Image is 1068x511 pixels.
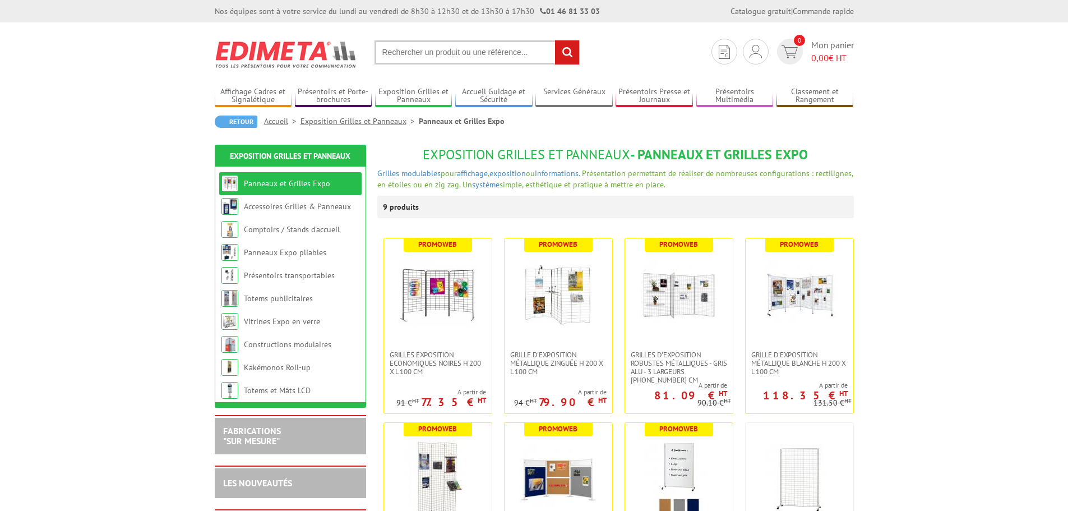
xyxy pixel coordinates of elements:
a: Kakémonos Roll-up [244,362,311,372]
a: Services Généraux [535,87,613,105]
span: Grilles d'exposition robustes métalliques - gris alu - 3 largeurs [PHONE_NUMBER] cm [631,351,727,384]
img: Grilles d'exposition robustes métalliques - gris alu - 3 largeurs 70-100-120 cm [640,255,718,334]
sup: HT [478,395,486,405]
a: Présentoirs Presse et Journaux [616,87,693,105]
li: Panneaux et Grilles Expo [419,116,505,127]
img: Grille d'exposition métallique blanche H 200 x L 100 cm [760,255,839,334]
a: Constructions modulaires [244,339,331,349]
a: Exposition Grilles et Panneaux [375,87,452,105]
span: € HT [811,52,854,65]
img: Accessoires Grilles & Panneaux [221,198,238,215]
span: Exposition Grilles et Panneaux [423,146,630,163]
div: Nos équipes sont à votre service du lundi au vendredi de 8h30 à 12h30 et de 13h30 à 17h30 [215,6,600,17]
img: Kakémonos Roll-up [221,359,238,376]
a: Comptoirs / Stands d'accueil [244,224,340,234]
span: Grille d'exposition métallique Zinguée H 200 x L 100 cm [510,351,607,376]
img: Grille d'exposition métallique Zinguée H 200 x L 100 cm [519,255,598,334]
a: modulables [401,168,441,178]
b: Promoweb [780,240,819,249]
p: 79.90 € [539,399,607,406]
a: système [472,179,500,190]
span: 0 [794,35,805,46]
span: Mon panier [811,39,854,65]
strong: 01 46 81 33 03 [540,6,600,16]
h1: - Panneaux et Grilles Expo [377,148,854,162]
img: Comptoirs / Stands d'accueil [221,221,238,238]
a: Présentoirs Multimédia [696,87,774,105]
a: Totems et Mâts LCD [244,385,311,395]
img: Présentoirs transportables [221,267,238,284]
a: exposition [489,168,526,178]
p: 77.35 € [421,399,486,406]
span: A partir de [396,388,486,397]
sup: HT [724,397,731,404]
img: Totems et Mâts LCD [221,382,238,399]
span: A partir de [746,381,848,390]
sup: HT [844,397,852,404]
span: Grille d'exposition métallique blanche H 200 x L 100 cm [751,351,848,376]
a: Commande rapide [793,6,854,16]
b: Promoweb [418,424,457,434]
p: 118.35 € [763,392,848,399]
img: Constructions modulaires [221,336,238,353]
a: Grilles Exposition Economiques Noires H 200 x L 100 cm [384,351,492,376]
span: Grilles Exposition Economiques Noires H 200 x L 100 cm [390,351,486,376]
img: Grilles Exposition Economiques Noires H 200 x L 100 cm [399,255,477,334]
a: Grilles [377,168,399,178]
a: Grille d'exposition métallique blanche H 200 x L 100 cm [746,351,853,376]
img: Panneaux et Grilles Expo [221,175,238,192]
p: 94 € [514,399,537,407]
a: Classement et Rangement [776,87,854,105]
a: affichage [457,168,488,178]
img: Edimeta [215,34,358,75]
b: Promoweb [539,424,577,434]
img: Vitrines Expo en verre [221,313,238,330]
input: Rechercher un produit ou une référence... [375,40,580,65]
a: Totems publicitaires [244,293,313,303]
a: LES NOUVEAUTÉS [223,477,292,489]
span: A partir de [625,381,727,390]
a: FABRICATIONS"Sur Mesure" [223,425,281,446]
div: | [731,6,854,17]
a: Accessoires Grilles & Panneaux [244,201,351,211]
img: Panneaux Expo pliables [221,244,238,261]
sup: HT [530,397,537,404]
img: devis rapide [750,45,762,58]
span: A partir de [514,388,607,397]
b: Promoweb [659,240,698,249]
img: Totems publicitaires [221,290,238,307]
a: Panneaux et Grilles Expo [244,178,330,188]
sup: HT [719,389,727,398]
a: devis rapide 0 Mon panier 0,00€ HT [774,39,854,65]
img: devis rapide [719,45,730,59]
span: pour , ou . Présentation permettant de réaliser de nombreuses configurations : rectilignes, en ét... [377,168,853,190]
sup: HT [839,389,848,398]
p: 131.50 € [813,399,852,407]
a: Grille d'exposition métallique Zinguée H 200 x L 100 cm [505,351,612,376]
a: Vitrines Expo en verre [244,316,320,326]
a: Exposition Grilles et Panneaux [230,151,350,161]
p: 81.09 € [654,392,727,399]
a: Présentoirs transportables [244,270,335,280]
a: informations [535,168,579,178]
b: Promoweb [659,424,698,434]
a: Exposition Grilles et Panneaux [300,116,419,126]
a: Présentoirs et Porte-brochures [295,87,372,105]
a: Affichage Cadres et Signalétique [215,87,292,105]
sup: HT [412,397,419,404]
p: 91 € [396,399,419,407]
a: Catalogue gratuit [731,6,791,16]
a: Panneaux Expo pliables [244,247,326,257]
span: 0,00 [811,52,829,63]
b: Promoweb [418,240,457,249]
sup: HT [598,395,607,405]
input: rechercher [555,40,579,65]
p: 90.10 € [697,399,731,407]
a: Retour [215,116,257,128]
a: Accueil [264,116,300,126]
b: Promoweb [539,240,577,249]
a: Grilles d'exposition robustes métalliques - gris alu - 3 largeurs [PHONE_NUMBER] cm [625,351,733,384]
p: 9 produits [383,196,425,218]
img: devis rapide [782,45,798,58]
a: Accueil Guidage et Sécurité [455,87,533,105]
